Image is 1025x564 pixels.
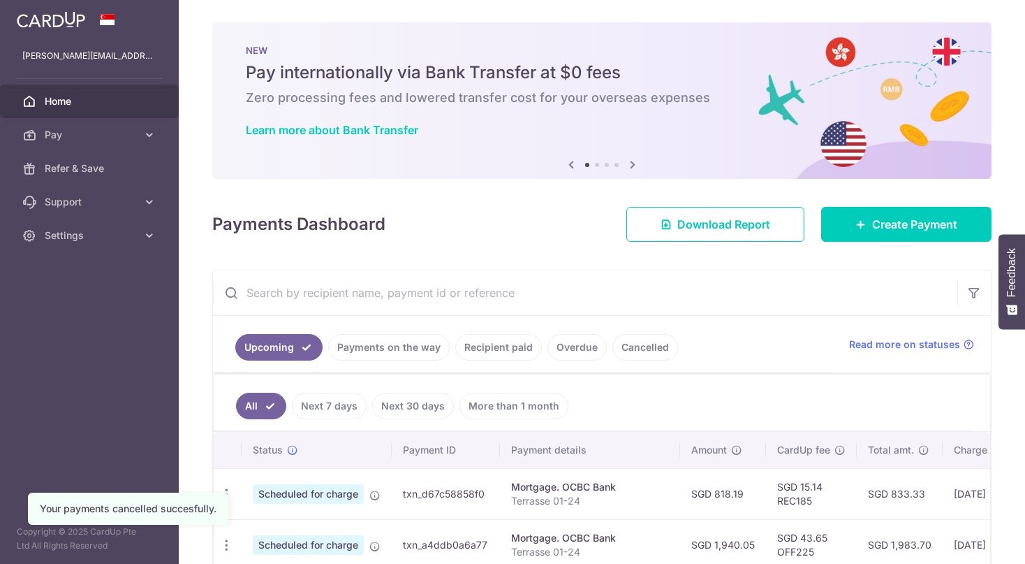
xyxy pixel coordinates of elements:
[626,207,804,242] a: Download Report
[45,161,137,175] span: Refer & Save
[500,432,680,468] th: Payment details
[511,494,669,508] p: Terrasse 01-24
[45,94,137,108] span: Home
[22,49,156,63] p: [PERSON_NAME][EMAIL_ADDRESS][DOMAIN_NAME]
[328,334,450,361] a: Payments on the way
[511,531,669,545] div: Mortgage. OCBC Bank
[821,207,991,242] a: Create Payment
[547,334,607,361] a: Overdue
[235,334,323,361] a: Upcoming
[292,393,367,419] a: Next 7 days
[212,212,385,237] h4: Payments Dashboard
[45,195,137,209] span: Support
[849,338,974,352] a: Read more on statuses
[40,502,216,516] div: Your payments cancelled succesfully.
[236,393,286,419] a: All
[511,480,669,494] div: Mortgage. OCBC Bank
[680,468,766,519] td: SGD 818.19
[246,123,418,137] a: Learn more about Bank Transfer
[246,89,958,106] h6: Zero processing fees and lowered transfer cost for your overseas expenses
[849,338,960,352] span: Read more on statuses
[691,443,727,457] span: Amount
[511,545,669,559] p: Terrasse 01-24
[857,468,943,519] td: SGD 833.33
[392,432,500,468] th: Payment ID
[45,229,137,243] span: Settings
[253,484,364,504] span: Scheduled for charge
[954,443,1011,457] span: Charge date
[998,234,1025,329] button: Feedback - Show survey
[246,62,958,84] h5: Pay internationally via Bank Transfer at $0 fees
[777,443,830,457] span: CardUp fee
[455,334,542,361] a: Recipient paid
[212,22,991,179] img: Bank transfer banner
[45,128,137,142] span: Pay
[677,216,770,233] span: Download Report
[253,535,364,555] span: Scheduled for charge
[766,468,857,519] td: SGD 15.14 REC185
[1005,248,1018,297] span: Feedback
[213,270,957,315] input: Search by recipient name, payment id or reference
[17,11,85,28] img: CardUp
[868,443,914,457] span: Total amt.
[253,443,283,457] span: Status
[372,393,454,419] a: Next 30 days
[392,468,500,519] td: txn_d67c58858f0
[459,393,568,419] a: More than 1 month
[872,216,957,233] span: Create Payment
[246,45,958,56] p: NEW
[612,334,678,361] a: Cancelled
